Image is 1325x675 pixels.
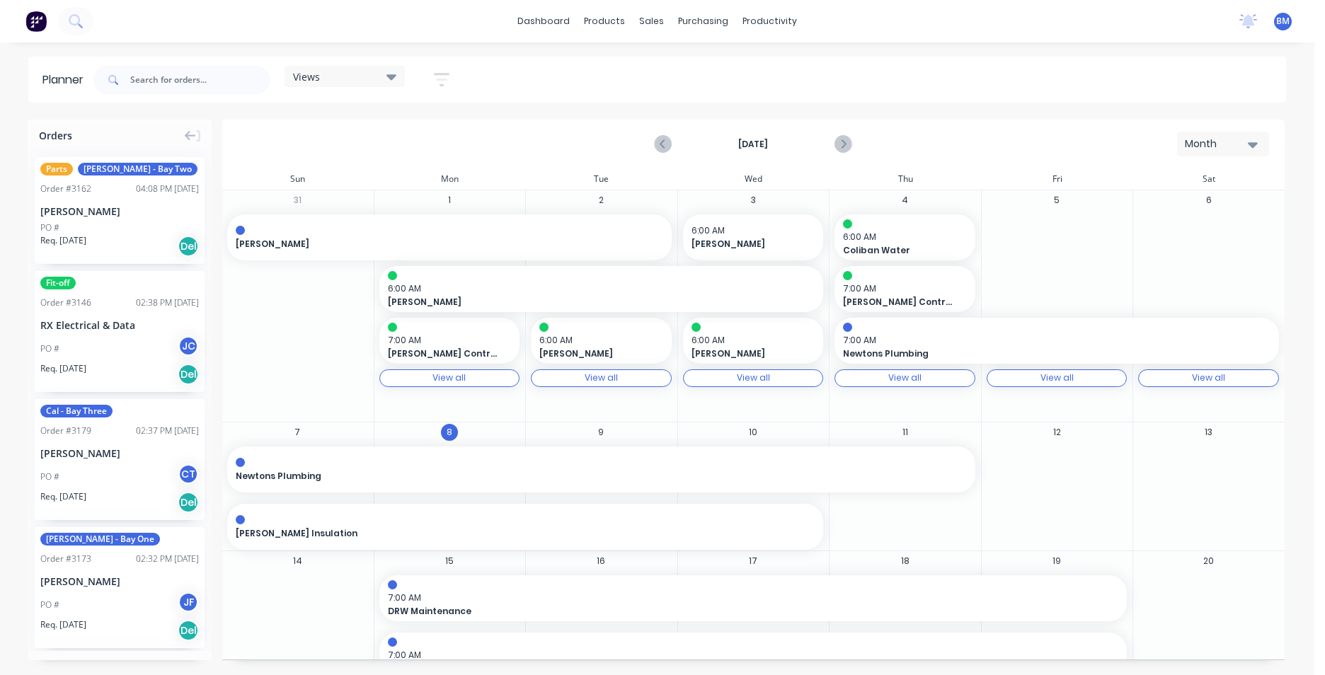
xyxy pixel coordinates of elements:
div: CT [178,463,199,485]
div: [PERSON_NAME] [227,214,672,260]
button: 13 [1200,424,1217,441]
button: 12 [1048,424,1065,441]
button: 20 [1200,553,1217,570]
span: 6:00 AM [843,231,960,243]
button: 18 [897,553,914,570]
a: dashboard [510,11,577,32]
span: Newtons Plumbing [843,347,1227,360]
span: [PERSON_NAME] - Bay One [40,533,160,546]
div: JC [178,335,199,357]
div: PO # [40,342,59,355]
button: 7 [289,424,306,441]
button: 4 [897,192,914,209]
span: Coliban Water [843,244,954,257]
div: Newtons Plumbing [227,446,975,492]
span: 7:00 AM [388,592,1112,604]
span: 7:00 AM [843,282,960,295]
span: Req. [DATE] [40,234,86,247]
button: 6 [1200,192,1217,209]
input: Search for orders... [130,66,270,94]
button: 17 [745,553,762,570]
span: Cal - Bay Three [40,405,113,417]
div: Fri [981,168,1133,190]
div: products [577,11,632,32]
div: Mon [374,168,526,190]
div: Order # 3179 [40,425,91,437]
div: Sat [1132,168,1285,190]
span: Newtons Plumbing [236,470,894,483]
span: 6:00 AM [539,334,656,347]
span: DRW Maintenance [388,605,1046,618]
button: 15 [441,553,458,570]
button: 19 [1048,553,1065,570]
div: View all [1040,373,1074,383]
button: 8 [441,424,458,441]
div: 6:00 AM[PERSON_NAME] [531,318,672,364]
div: sales [632,11,671,32]
div: View all [888,373,922,383]
img: Factory [25,11,47,32]
div: Wed [677,168,830,190]
strong: [DATE] [682,138,824,151]
div: PO # [40,221,59,234]
span: 7:00 AM [388,334,505,347]
div: productivity [735,11,804,32]
button: 10 [745,424,762,441]
div: View all [585,373,618,383]
button: 2 [592,192,609,209]
span: Req. [DATE] [40,490,86,503]
div: 7:00 AMNewtons Plumbing [834,318,1279,364]
div: [PERSON_NAME] [40,574,199,589]
button: 11 [897,424,914,441]
span: 7:00 AM [388,649,1112,662]
div: RX Electrical & Data [40,318,199,333]
div: [PERSON_NAME] [40,204,199,219]
span: [PERSON_NAME] [236,238,620,250]
div: Order # 3146 [40,296,91,309]
div: Order # 3173 [40,553,91,565]
div: Order # 3162 [40,183,91,195]
span: [PERSON_NAME] Insulation [236,527,757,540]
div: Planner [42,71,91,88]
div: Sun [222,168,374,190]
span: [PERSON_NAME] Contracting P/L [388,347,499,360]
button: 14 [289,553,306,570]
span: [PERSON_NAME] - Bay Two [78,163,197,175]
span: [PERSON_NAME] [692,347,803,360]
button: 16 [592,553,609,570]
div: 7:00 AM[PERSON_NAME] Contracting P/L [379,318,520,364]
span: 6:00 AM [388,282,808,295]
div: 6:00 AM[PERSON_NAME] [379,266,824,312]
div: 6:00 AM[PERSON_NAME] [683,214,824,260]
span: [PERSON_NAME] [692,238,803,250]
div: Del [178,620,199,641]
span: [PERSON_NAME] Contracting P/L [843,296,954,308]
button: 5 [1048,192,1065,209]
div: 6:00 AM[PERSON_NAME] [683,318,824,364]
div: Month [1185,137,1250,151]
div: Del [178,492,199,513]
span: Parts [40,163,73,175]
span: [PERSON_NAME] [388,296,772,308]
div: 04:08 PM [DATE] [136,183,199,195]
span: Views [293,69,320,84]
div: Thu [829,168,981,190]
div: 7:00 AM[PERSON_NAME] Contracting P/L [834,266,975,312]
div: 02:38 PM [DATE] [136,296,199,309]
div: [PERSON_NAME] [40,446,199,461]
span: 7:00 AM [843,334,1263,347]
div: [PERSON_NAME] Insulation [227,504,823,550]
div: PO # [40,599,59,611]
span: BM [1276,15,1290,28]
div: Del [178,236,199,257]
button: Next page [834,135,851,153]
div: 02:32 PM [DATE] [136,553,199,565]
div: 6:00 AMColiban Water [834,214,975,260]
div: Tue [525,168,677,190]
div: PO # [40,471,59,483]
div: Del [178,364,199,385]
button: 1 [441,192,458,209]
span: 6:00 AM [692,334,808,347]
span: Fit-off [40,277,76,289]
span: Req. [DATE] [40,618,86,631]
